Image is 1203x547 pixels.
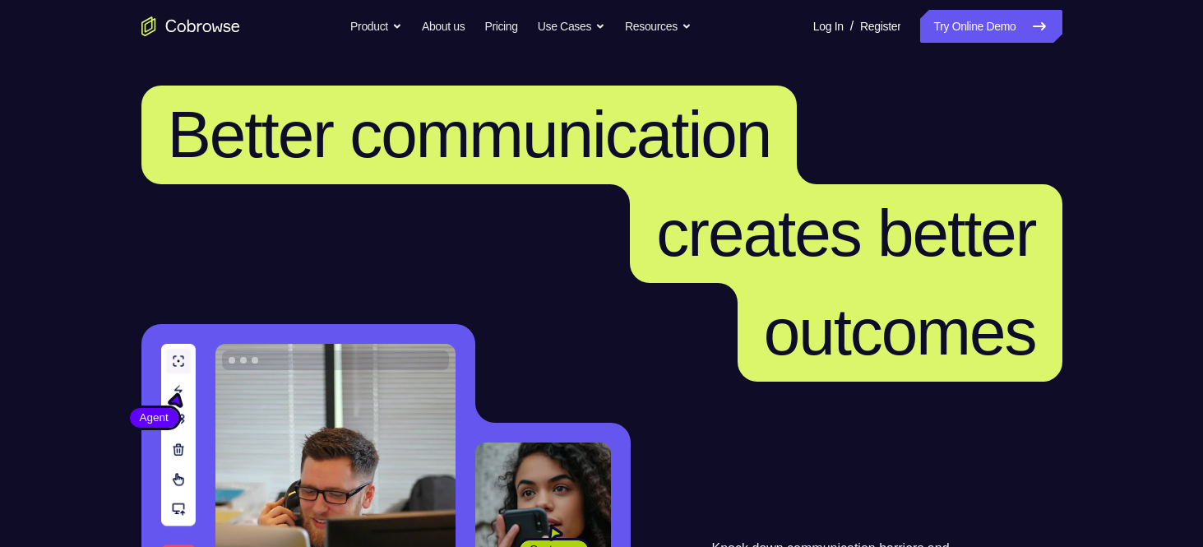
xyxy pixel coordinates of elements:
span: outcomes [764,295,1036,369]
button: Use Cases [538,10,605,43]
button: Resources [625,10,692,43]
a: Try Online Demo [920,10,1062,43]
a: Register [860,10,900,43]
span: Better communication [168,98,771,171]
span: Agent [130,410,178,426]
span: creates better [656,197,1035,270]
a: Pricing [484,10,517,43]
button: Product [350,10,402,43]
a: About us [422,10,465,43]
a: Log In [813,10,844,43]
span: / [850,16,854,36]
a: Go to the home page [141,16,240,36]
